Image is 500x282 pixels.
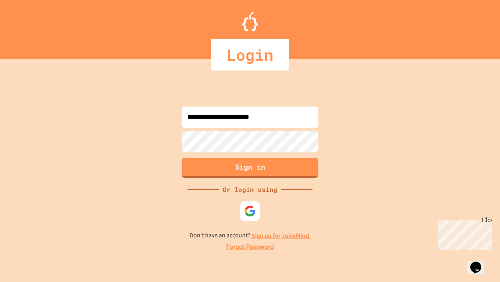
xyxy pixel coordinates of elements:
iframe: chat widget [467,251,492,274]
a: Forgot Password [226,242,274,252]
button: Sign in [182,158,318,178]
div: Login [211,39,289,70]
img: google-icon.svg [244,205,256,217]
div: Or login using [219,185,281,194]
iframe: chat widget [435,217,492,250]
div: Chat with us now!Close [3,3,54,50]
p: Don't have an account? [189,231,311,240]
img: Logo.svg [242,12,258,31]
a: Sign up for JuiceMind. [252,231,311,240]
